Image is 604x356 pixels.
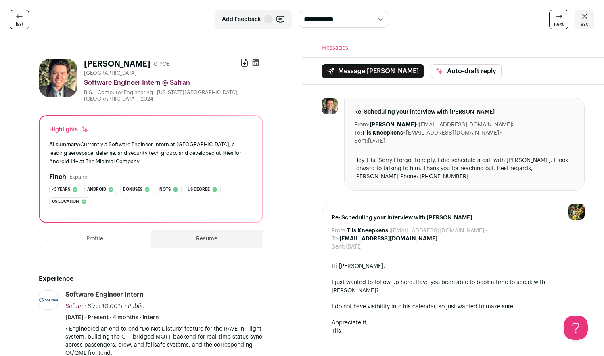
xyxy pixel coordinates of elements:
span: Us location [52,198,79,206]
img: fdd250f1e85c7446865d66a979d482644db1a12b95e45cdac0eef98548cdca98 [39,59,77,97]
span: Android [87,185,106,194]
span: Us degree [188,185,210,194]
button: Messages [322,39,348,57]
button: Message [PERSON_NAME] [322,64,424,78]
dt: Sent: [354,137,368,145]
span: Bonuses [123,185,142,194]
span: Add Feedback [222,15,261,23]
span: esc [581,21,589,27]
dt: To: [332,235,339,243]
div: Software Engineer Intern @ Safran [84,78,263,88]
div: Highlights [49,126,89,134]
b: Tils Kneepkens [347,228,388,234]
dt: From: [354,121,370,129]
b: Tils Kneepkens [362,130,403,136]
b: [PERSON_NAME] [370,122,416,128]
h1: [PERSON_NAME] [84,59,150,70]
span: · Size: 10,001+ [84,303,123,309]
div: Tils [332,327,552,335]
span: Re: Scheduling your interview with [PERSON_NAME] [332,214,552,222]
div: Software Engineer Intern [65,290,144,299]
img: fdd250f1e85c7446865d66a979d482644db1a12b95e45cdac0eef98548cdca98 [322,98,338,114]
span: Safran [65,303,83,309]
button: Resume [151,230,263,248]
button: Profile [39,230,151,248]
span: last [16,21,23,27]
div: B.S. - Computer Engineering - [US_STATE][GEOGRAPHIC_DATA], [GEOGRAPHIC_DATA] - 2024 [84,89,263,102]
span: next [554,21,564,27]
a: last [10,10,29,29]
h2: Finch [49,172,66,182]
dd: <[EMAIL_ADDRESS][DOMAIN_NAME]> [347,227,487,235]
dt: To: [354,129,362,137]
div: Currently a Software Engineer Intern at [GEOGRAPHIC_DATA], a leading aerospace, defense, and secu... [49,140,253,166]
div: I do not have visibility into his calendar, so just wanted to make sure. [332,303,552,311]
dt: Sent: [332,243,345,251]
img: 6689865-medium_jpg [568,204,585,220]
dd: [DATE] [345,243,363,251]
dt: From: [332,227,347,235]
div: 0 YOE [154,60,170,68]
span: [GEOGRAPHIC_DATA] [84,70,137,76]
dd: <[EMAIL_ADDRESS][DOMAIN_NAME]> [362,129,502,137]
dd: <[EMAIL_ADDRESS][DOMAIN_NAME]> [370,121,515,129]
iframe: Help Scout Beacon - Open [564,316,588,340]
dd: [DATE] [368,137,385,145]
span: Re: Scheduling your interview with [PERSON_NAME] [354,108,575,116]
div: I just wanted to follow up here. Have you been able to book a time to speak with [PERSON_NAME]? [332,278,552,295]
span: [DATE] - Present · 4 months · Intern [65,314,159,322]
img: a33c5ecee8df3f34a95db693531e15900846139b83029142d954007d2f236be4.gif [39,298,58,302]
a: next [549,10,568,29]
span: <3 years [52,185,70,194]
h2: Experience [39,274,263,284]
button: Expand [69,174,88,180]
span: F [264,15,272,23]
a: esc [575,10,594,29]
div: Appreciate it, [332,319,552,327]
div: Hi [PERSON_NAME], [332,262,552,270]
button: Auto-draft reply [431,64,502,78]
span: Nots [159,185,171,194]
span: · [125,302,126,310]
div: Hey Tils, Sorry I forgot to reply. I did schedule a call with [PERSON_NAME]. I look forward to ta... [354,156,575,181]
span: AI summary: [49,142,80,147]
span: Public [128,303,144,309]
button: Add Feedback F [215,10,292,29]
b: [EMAIL_ADDRESS][DOMAIN_NAME] [339,236,437,242]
